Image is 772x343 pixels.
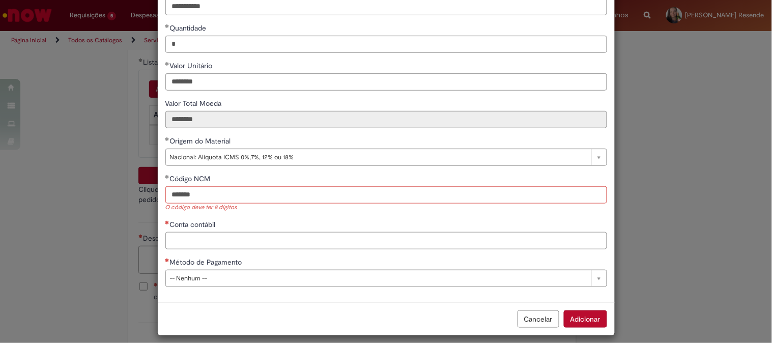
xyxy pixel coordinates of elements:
[170,270,586,287] span: -- Nenhum --
[165,62,170,66] span: Obrigatório Preenchido
[165,36,607,53] input: Quantidade
[170,258,244,267] span: Método de Pagamento
[170,61,215,70] span: Valor Unitário
[165,232,607,249] input: Conta contábil
[170,220,218,229] span: Conta contábil
[165,137,170,141] span: Obrigatório Preenchido
[165,175,170,179] span: Obrigatório Preenchido
[170,136,233,146] span: Origem do Material
[165,99,224,108] span: Somente leitura - Valor Total Moeda
[165,186,607,204] input: Código NCM
[165,73,607,91] input: Valor Unitário
[165,111,607,128] input: Valor Total Moeda
[518,310,559,328] button: Cancelar
[165,204,607,212] div: O código deve ter 8 dígitos
[170,23,209,33] span: Quantidade
[170,174,213,183] span: Código NCM
[170,149,586,165] span: Nacional: Alíquota ICMS 0%,7%, 12% ou 18%
[165,258,170,262] span: Necessários
[165,24,170,28] span: Obrigatório Preenchido
[564,310,607,328] button: Adicionar
[165,220,170,224] span: Necessários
